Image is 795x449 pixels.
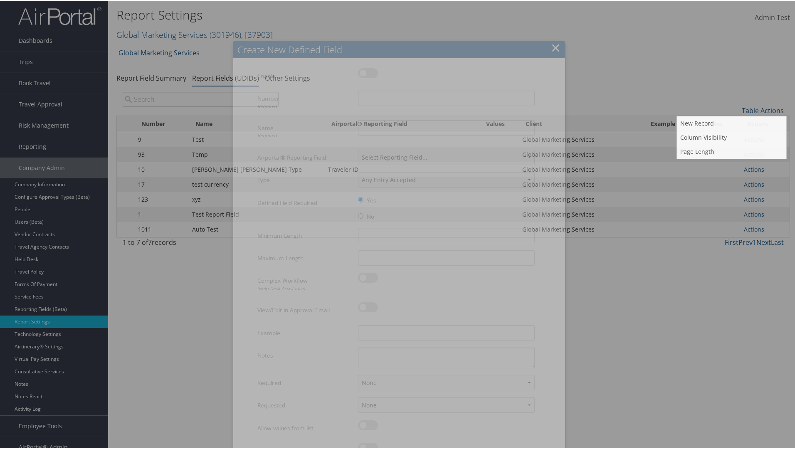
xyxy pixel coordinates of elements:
label: View/Edit in Approval Email [257,301,352,317]
a: Column Visibility [677,130,786,144]
label: Yes [367,195,376,204]
a: New Record [677,116,786,130]
label: Notes [257,347,352,363]
label: Airportal® Reporting Field [257,149,352,165]
div: (Help Desk Assistance) [257,284,352,291]
div: Create New Defined Field [237,42,565,55]
label: Number [257,90,352,113]
label: Example [257,324,352,340]
label: Type [257,171,352,187]
label: Required [257,374,352,390]
div: Required [257,131,352,138]
label: Maximum Length [257,249,352,265]
label: Complex Workflow [257,272,352,295]
label: Name [257,119,352,142]
button: × [551,39,560,55]
label: Minimum Length [257,227,352,243]
label: Defined Field Required [257,194,352,210]
label: Enable [257,67,352,83]
label: No [367,212,374,220]
a: Page Length [677,144,786,158]
label: Requested [257,397,352,412]
div: Required [257,102,352,109]
label: Allow values from list [257,419,352,435]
